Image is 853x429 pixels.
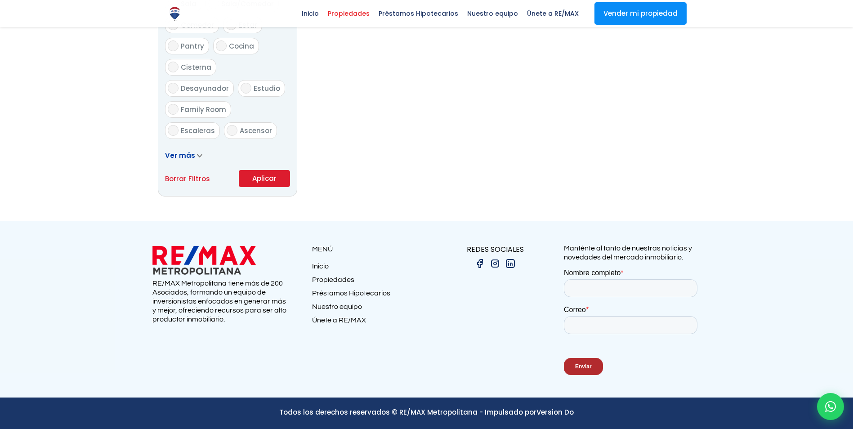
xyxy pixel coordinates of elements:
[312,275,427,289] a: Propiedades
[505,258,516,269] img: linkedin.png
[152,279,290,324] p: RE/MAX Metropolitana tiene más de 200 Asociados, formando un equipo de inversionistas enfocados e...
[165,151,202,160] a: Ver más
[523,7,583,20] span: Únete a RE/MAX
[240,126,272,135] span: Ascensor
[152,244,256,277] img: remax metropolitana logo
[181,84,229,93] span: Desayunador
[181,105,226,114] span: Family Room
[239,170,290,187] button: Aplicar
[564,244,701,262] p: Manténte al tanto de nuestras noticias y novedades del mercado inmobiliario.
[168,125,179,136] input: Escaleras
[312,316,427,329] a: Únete a RE/MAX
[474,258,485,269] img: facebook.png
[167,6,183,22] img: Logo de REMAX
[312,244,427,255] p: MENÚ
[536,407,574,417] a: Version Do
[323,7,374,20] span: Propiedades
[165,151,195,160] span: Ver más
[165,173,210,184] a: Borrar Filtros
[490,258,500,269] img: instagram.png
[152,407,701,418] p: Todos los derechos reservados © RE/MAX Metropolitana - Impulsado por
[241,83,251,94] input: Estudio
[168,62,179,72] input: Cisterna
[312,302,427,316] a: Nuestro equipo
[168,104,179,115] input: Family Room
[181,41,204,51] span: Pantry
[463,7,523,20] span: Nuestro equipo
[181,63,211,72] span: Cisterna
[594,2,687,25] a: Vender mi propiedad
[312,289,427,302] a: Préstamos Hipotecarios
[297,7,323,20] span: Inicio
[312,262,427,275] a: Inicio
[227,125,237,136] input: Ascensor
[229,41,254,51] span: Cocina
[168,83,179,94] input: Desayunador
[168,40,179,51] input: Pantry
[427,244,564,255] p: REDES SOCIALES
[216,40,227,51] input: Cocina
[564,268,701,391] iframe: Form 0
[181,126,215,135] span: Escaleras
[374,7,463,20] span: Préstamos Hipotecarios
[254,84,280,93] span: Estudio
